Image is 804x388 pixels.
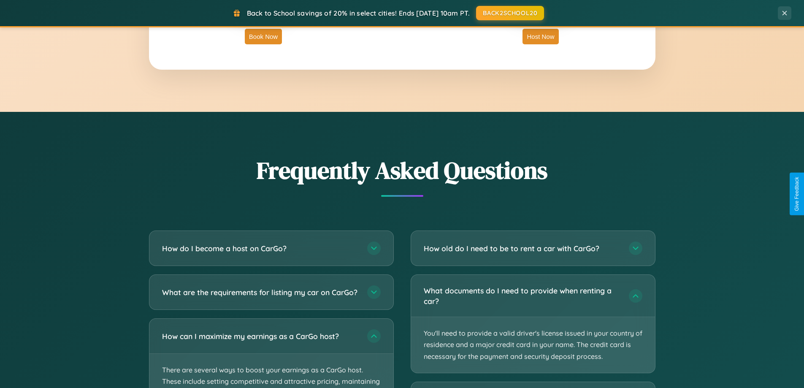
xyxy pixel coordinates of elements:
[245,29,282,44] button: Book Now
[476,6,544,20] button: BACK2SCHOOL20
[162,331,359,342] h3: How can I maximize my earnings as a CarGo host?
[522,29,558,44] button: Host Now
[794,177,800,211] div: Give Feedback
[424,285,620,306] h3: What documents do I need to provide when renting a car?
[247,9,470,17] span: Back to School savings of 20% in select cities! Ends [DATE] 10am PT.
[149,154,655,187] h2: Frequently Asked Questions
[411,317,655,373] p: You'll need to provide a valid driver's license issued in your country of residence and a major c...
[162,287,359,298] h3: What are the requirements for listing my car on CarGo?
[162,243,359,254] h3: How do I become a host on CarGo?
[424,243,620,254] h3: How old do I need to be to rent a car with CarGo?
